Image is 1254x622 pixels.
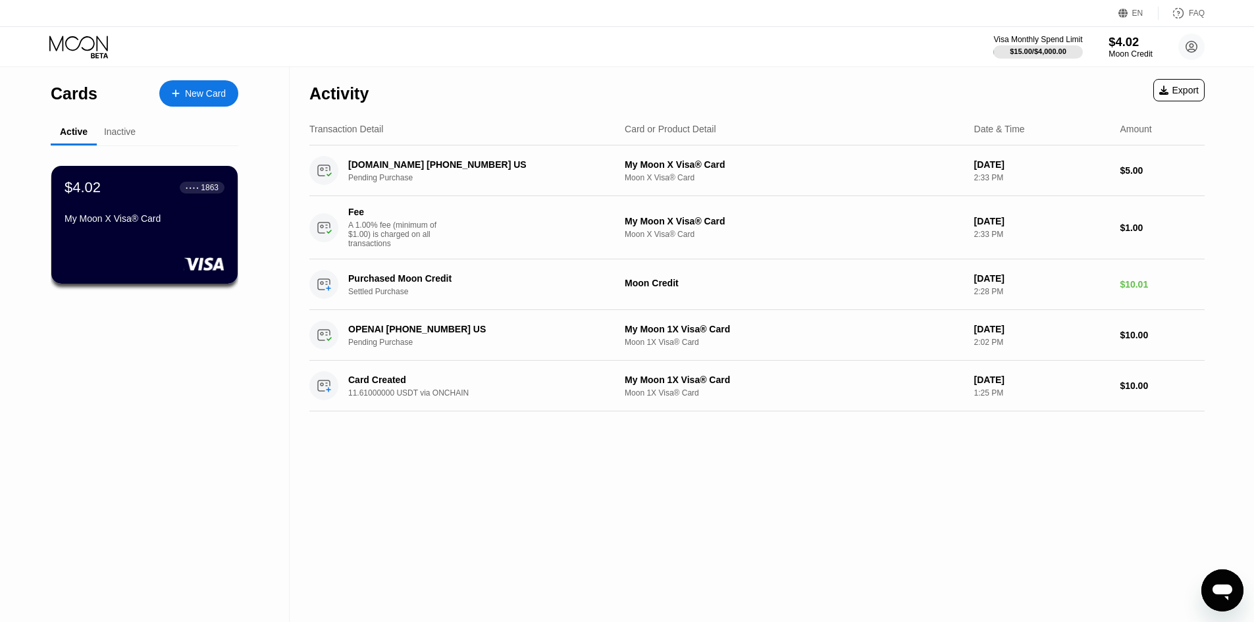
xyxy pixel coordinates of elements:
[60,126,88,137] div: Active
[1159,85,1199,95] div: Export
[348,173,623,182] div: Pending Purchase
[1189,9,1205,18] div: FAQ
[309,259,1205,310] div: Purchased Moon CreditSettled PurchaseMoon Credit[DATE]2:28 PM$10.01
[1118,7,1159,20] div: EN
[974,124,1025,134] div: Date & Time
[104,126,136,137] div: Inactive
[625,375,964,385] div: My Moon 1X Visa® Card
[309,196,1205,259] div: FeeA 1.00% fee (minimum of $1.00) is charged on all transactionsMy Moon X Visa® CardMoon X Visa® ...
[348,338,623,347] div: Pending Purchase
[625,173,964,182] div: Moon X Visa® Card
[625,388,964,398] div: Moon 1X Visa® Card
[348,273,604,284] div: Purchased Moon Credit
[1109,35,1153,49] div: $4.02
[309,84,369,103] div: Activity
[974,287,1110,296] div: 2:28 PM
[1120,330,1205,340] div: $10.00
[348,220,447,248] div: A 1.00% fee (minimum of $1.00) is charged on all transactions
[974,338,1110,347] div: 2:02 PM
[348,159,604,170] div: [DOMAIN_NAME] [PHONE_NUMBER] US
[348,207,440,217] div: Fee
[974,216,1110,226] div: [DATE]
[1132,9,1143,18] div: EN
[625,338,964,347] div: Moon 1X Visa® Card
[309,361,1205,411] div: Card Created11.61000000 USDT via ONCHAINMy Moon 1X Visa® CardMoon 1X Visa® Card[DATE]1:25 PM$10.00
[65,179,101,196] div: $4.02
[1159,7,1205,20] div: FAQ
[309,310,1205,361] div: OPENAI [PHONE_NUMBER] USPending PurchaseMy Moon 1X Visa® CardMoon 1X Visa® Card[DATE]2:02 PM$10.00
[348,324,604,334] div: OPENAI [PHONE_NUMBER] US
[1120,279,1205,290] div: $10.01
[974,375,1110,385] div: [DATE]
[1010,47,1066,55] div: $15.00 / $4,000.00
[348,287,623,296] div: Settled Purchase
[974,324,1110,334] div: [DATE]
[993,35,1082,59] div: Visa Monthly Spend Limit$15.00/$4,000.00
[309,124,383,134] div: Transaction Detail
[348,388,623,398] div: 11.61000000 USDT via ONCHAIN
[65,213,224,224] div: My Moon X Visa® Card
[993,35,1082,44] div: Visa Monthly Spend Limit
[974,388,1110,398] div: 1:25 PM
[974,173,1110,182] div: 2:33 PM
[625,159,964,170] div: My Moon X Visa® Card
[1109,49,1153,59] div: Moon Credit
[625,324,964,334] div: My Moon 1X Visa® Card
[625,124,716,134] div: Card or Product Detail
[51,84,97,103] div: Cards
[185,88,226,99] div: New Card
[625,216,964,226] div: My Moon X Visa® Card
[1120,380,1205,391] div: $10.00
[1120,222,1205,233] div: $1.00
[51,166,238,284] div: $4.02● ● ● ●1863My Moon X Visa® Card
[201,183,219,192] div: 1863
[1120,165,1205,176] div: $5.00
[974,273,1110,284] div: [DATE]
[1109,35,1153,59] div: $4.02Moon Credit
[974,230,1110,239] div: 2:33 PM
[1153,79,1205,101] div: Export
[186,186,199,190] div: ● ● ● ●
[1120,124,1151,134] div: Amount
[625,278,964,288] div: Moon Credit
[974,159,1110,170] div: [DATE]
[1201,569,1243,611] iframe: Button to launch messaging window, conversation in progress
[348,375,604,385] div: Card Created
[625,230,964,239] div: Moon X Visa® Card
[309,145,1205,196] div: [DOMAIN_NAME] [PHONE_NUMBER] USPending PurchaseMy Moon X Visa® CardMoon X Visa® Card[DATE]2:33 PM...
[159,80,238,107] div: New Card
